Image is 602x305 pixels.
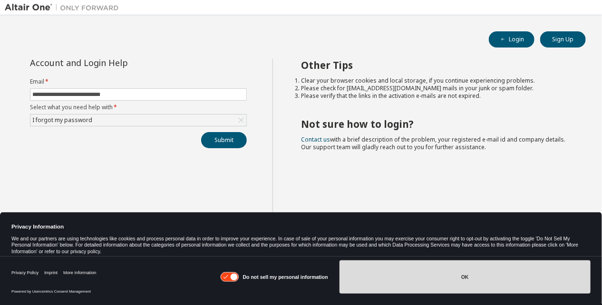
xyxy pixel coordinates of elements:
[31,115,94,125] div: I forgot my password
[30,78,247,86] label: Email
[30,104,247,111] label: Select what you need help with
[489,31,534,48] button: Login
[30,114,246,126] div: I forgot my password
[5,3,124,12] img: Altair One
[301,118,569,130] h2: Not sure how to login?
[540,31,586,48] button: Sign Up
[301,77,569,85] li: Clear your browser cookies and local storage, if you continue experiencing problems.
[201,132,247,148] button: Submit
[301,92,569,100] li: Please verify that the links in the activation e-mails are not expired.
[30,59,204,67] div: Account and Login Help
[301,135,566,151] span: with a brief description of the problem, your registered e-mail id and company details. Our suppo...
[301,135,330,143] a: Contact us
[301,59,569,71] h2: Other Tips
[301,85,569,92] li: Please check for [EMAIL_ADDRESS][DOMAIN_NAME] mails in your junk or spam folder.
